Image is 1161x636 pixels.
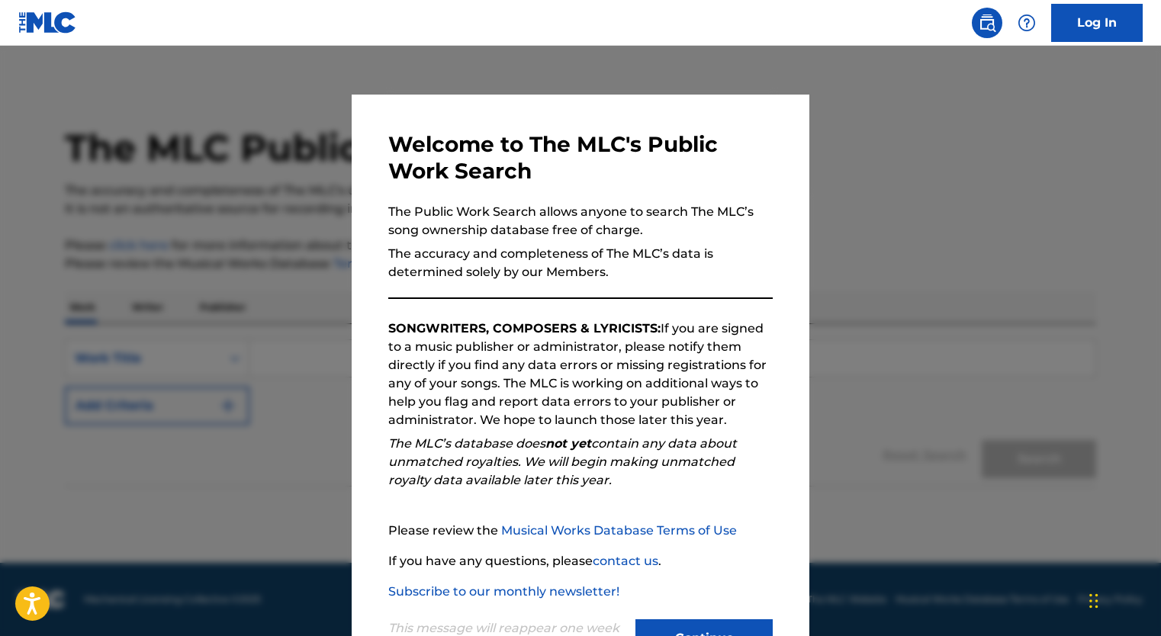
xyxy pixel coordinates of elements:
[388,131,773,185] h3: Welcome to The MLC's Public Work Search
[978,14,996,32] img: search
[1011,8,1042,38] div: Help
[388,436,737,487] em: The MLC’s database does contain any data about unmatched royalties. We will begin making unmatche...
[388,552,773,570] p: If you have any questions, please .
[388,203,773,239] p: The Public Work Search allows anyone to search The MLC’s song ownership database free of charge.
[1085,563,1161,636] iframe: Chat Widget
[501,523,737,538] a: Musical Works Database Terms of Use
[388,245,773,281] p: The accuracy and completeness of The MLC’s data is determined solely by our Members.
[1051,4,1143,42] a: Log In
[388,522,773,540] p: Please review the
[388,584,619,599] a: Subscribe to our monthly newsletter!
[545,436,591,451] strong: not yet
[388,320,773,429] p: If you are signed to a music publisher or administrator, please notify them directly if you find ...
[1018,14,1036,32] img: help
[388,321,661,336] strong: SONGWRITERS, COMPOSERS & LYRICISTS:
[18,11,77,34] img: MLC Logo
[593,554,658,568] a: contact us
[1089,578,1098,624] div: Drag
[972,8,1002,38] a: Public Search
